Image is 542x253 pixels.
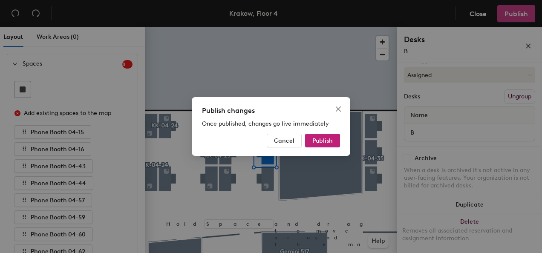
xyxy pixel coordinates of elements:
[335,106,342,112] span: close
[267,134,302,147] button: Cancel
[312,137,333,144] span: Publish
[332,102,345,116] button: Close
[305,134,340,147] button: Publish
[202,106,340,116] div: Publish changes
[332,106,345,112] span: Close
[202,120,329,127] span: Once published, changes go live immediately
[274,137,294,144] span: Cancel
